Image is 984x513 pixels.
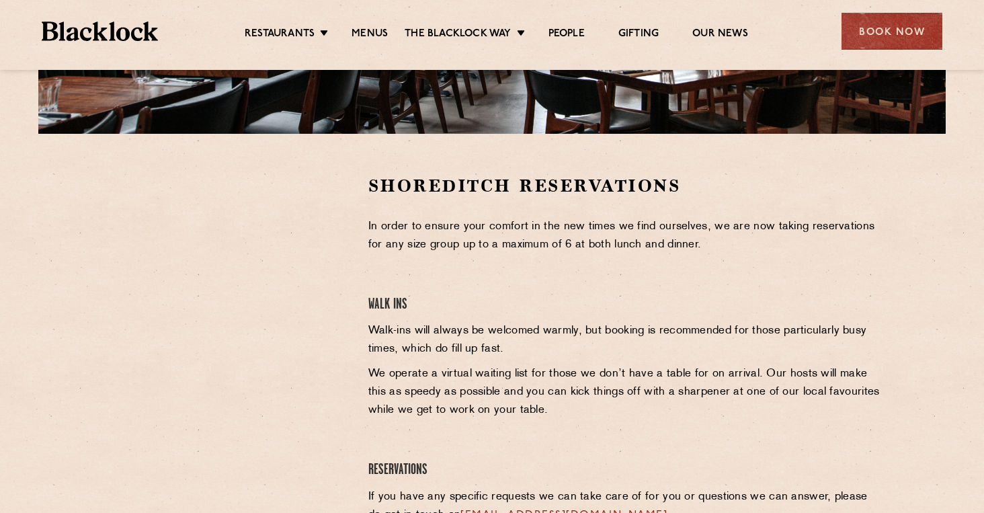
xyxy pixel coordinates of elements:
a: Restaurants [245,28,315,42]
p: In order to ensure your comfort in the new times we find ourselves, we are now taking reservation... [368,218,884,254]
img: BL_Textured_Logo-footer-cropped.svg [42,22,158,41]
h4: Walk Ins [368,296,884,314]
a: Our News [692,28,748,42]
a: Menus [352,28,388,42]
h4: Reservations [368,461,884,479]
a: The Blacklock Way [405,28,511,42]
a: Gifting [618,28,659,42]
h2: Shoreditch Reservations [368,174,884,198]
iframe: OpenTable make booking widget [149,174,300,377]
p: We operate a virtual waiting list for those we don’t have a table for on arrival. Our hosts will ... [368,365,884,420]
a: People [548,28,585,42]
div: Book Now [842,13,942,50]
p: Walk-ins will always be welcomed warmly, but booking is recommended for those particularly busy t... [368,322,884,358]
